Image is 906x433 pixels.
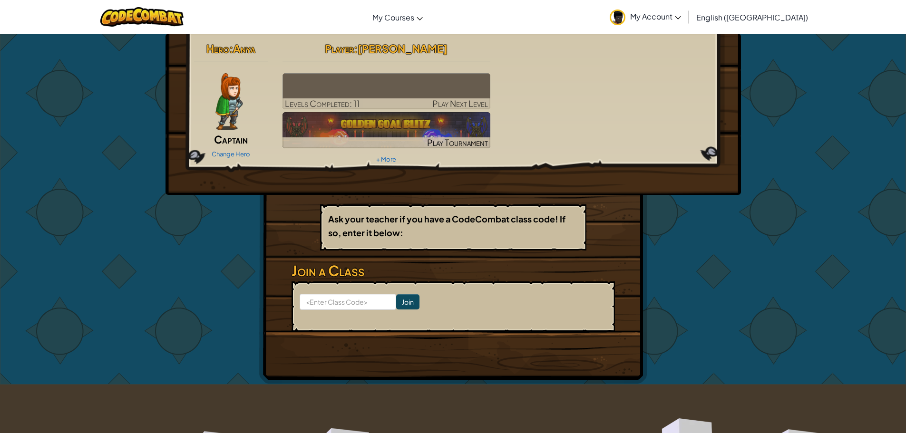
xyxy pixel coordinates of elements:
[354,42,358,55] span: :
[285,98,360,109] span: Levels Completed: 11
[328,213,565,238] b: Ask your teacher if you have a CodeCombat class code! If so, enter it below:
[696,12,808,22] span: English ([GEOGRAPHIC_DATA])
[229,42,233,55] span: :
[358,42,448,55] span: [PERSON_NAME]
[427,137,488,148] span: Play Tournament
[215,73,243,130] img: captain-pose.png
[283,73,490,109] a: Play Next Level
[368,4,428,30] a: My Courses
[206,42,229,55] span: Hero
[610,10,625,25] img: avatar
[300,294,396,310] input: <Enter Class Code>
[605,2,686,32] a: My Account
[212,150,250,158] a: Change Hero
[233,42,255,55] span: Anya
[432,98,488,109] span: Play Next Level
[372,12,414,22] span: My Courses
[376,155,396,163] a: + More
[325,42,354,55] span: Player
[283,112,490,148] a: Play Tournament
[214,133,248,146] span: Captain
[283,112,490,148] img: Golden Goal
[292,260,615,281] h3: Join a Class
[630,11,681,21] span: My Account
[396,294,419,309] input: Join
[692,4,813,30] a: English ([GEOGRAPHIC_DATA])
[100,7,184,27] img: CodeCombat logo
